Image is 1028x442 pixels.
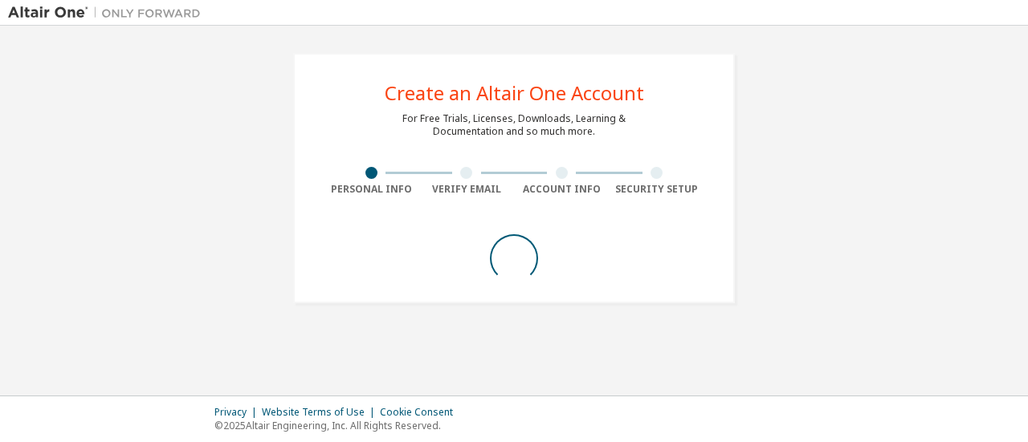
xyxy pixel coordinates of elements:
div: Privacy [214,406,262,419]
div: For Free Trials, Licenses, Downloads, Learning & Documentation and so much more. [402,112,626,138]
p: © 2025 Altair Engineering, Inc. All Rights Reserved. [214,419,463,432]
div: Security Setup [610,183,705,196]
div: Create an Altair One Account [385,83,644,103]
div: Personal Info [324,183,419,196]
div: Verify Email [419,183,515,196]
div: Cookie Consent [380,406,463,419]
div: Website Terms of Use [262,406,380,419]
img: Altair One [8,5,209,21]
div: Account Info [514,183,610,196]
